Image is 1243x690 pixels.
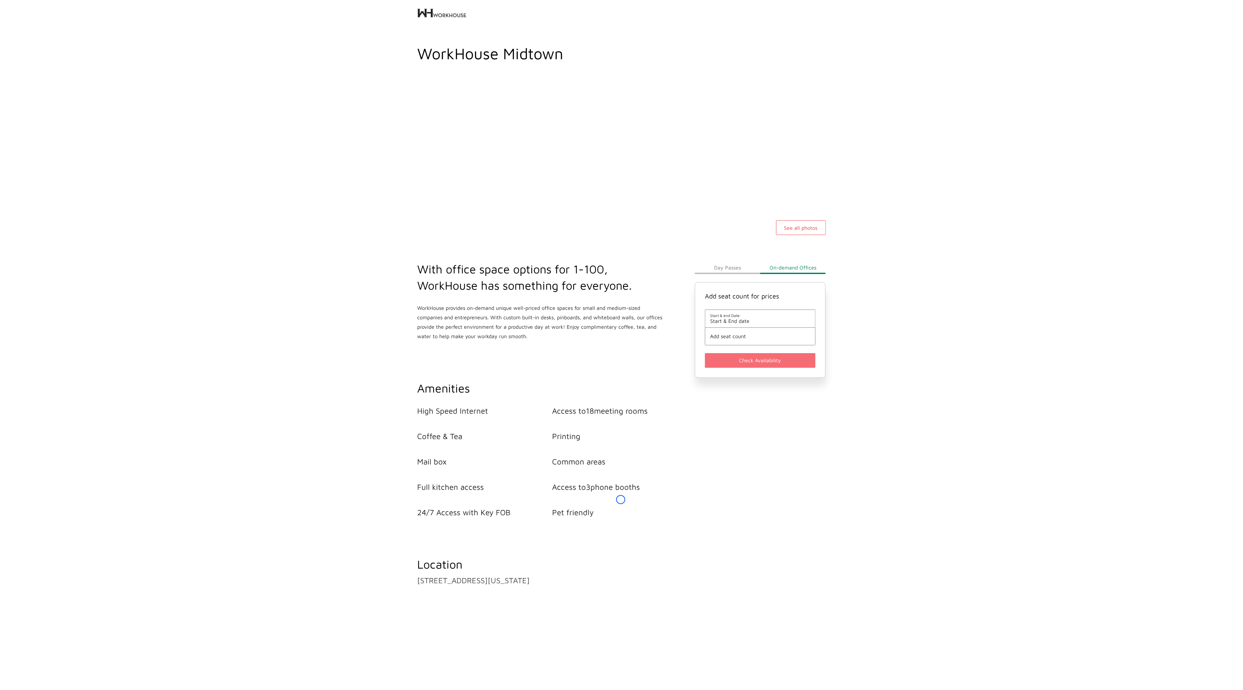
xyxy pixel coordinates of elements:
button: Check Availability [705,353,816,368]
h4: Add seat count for prices [705,292,816,300]
h2: Location [417,556,826,573]
button: Add seat count [710,333,811,339]
button: Day Passes [695,261,760,274]
li: Pet friendly [552,508,687,517]
li: High Speed Internet [417,406,552,415]
p: WorkHouse provides on-demand unique well-priced office spaces for small and medium-sized companie... [417,303,664,341]
button: On-demand Offices [760,261,826,274]
li: Access to 18 meeting rooms [552,406,687,415]
h2: Amenities [417,380,687,396]
h1: WorkHouse Midtown [417,44,826,62]
li: Full kitchen access [417,482,552,491]
span: Start & end Date [710,313,811,318]
li: Coffee & Tea [417,432,552,441]
h2: With office space options for 1-100, WorkHouse has something for everyone. [417,261,664,294]
a: [STREET_ADDRESS][US_STATE] [417,576,530,585]
li: Common areas [552,457,687,466]
li: 24/7 Access with Key FOB [417,508,552,517]
span: Start & End date [710,318,811,324]
button: Start & end DateStart & End date [710,313,811,324]
li: Printing [552,432,687,441]
li: Mail box [417,457,552,466]
li: Access to 3 phone booths [552,482,687,491]
button: See all photos [776,220,826,235]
